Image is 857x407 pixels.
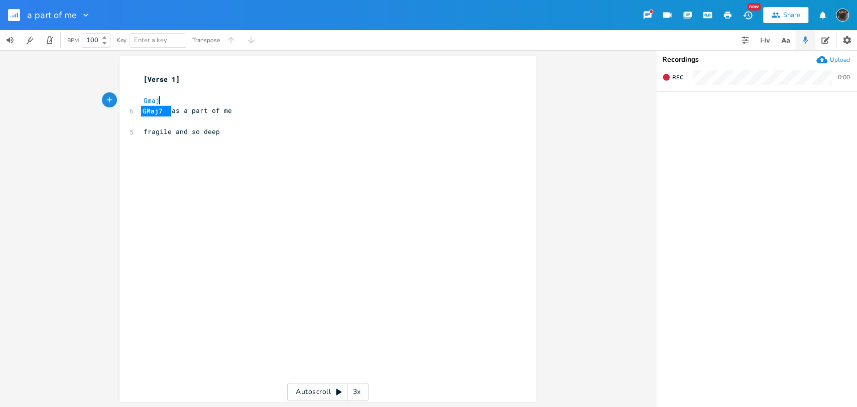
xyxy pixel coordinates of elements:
div: 0:00 [838,74,850,80]
span: [Verse 1] [144,75,180,84]
div: New [748,3,761,11]
button: Upload [816,54,850,65]
button: Share [763,7,808,23]
div: Recordings [662,56,851,63]
button: Rec [658,69,687,85]
button: New [738,6,758,24]
div: Share [783,11,800,20]
span: there was a part of me [144,106,232,115]
div: 3x [347,383,365,401]
span: fragile and so deep [144,127,220,136]
div: Upload [830,56,850,64]
span: Gmaj [144,96,160,105]
img: August Tyler Gallant [836,9,849,22]
div: Key [116,37,127,43]
span: a part of me [27,11,77,20]
div: BPM [67,38,79,43]
span: Rec [672,74,683,81]
div: Autoscroll [287,383,369,401]
li: GMaj7 [141,106,171,116]
div: Transpose [192,37,220,43]
span: Enter a key [134,36,167,45]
